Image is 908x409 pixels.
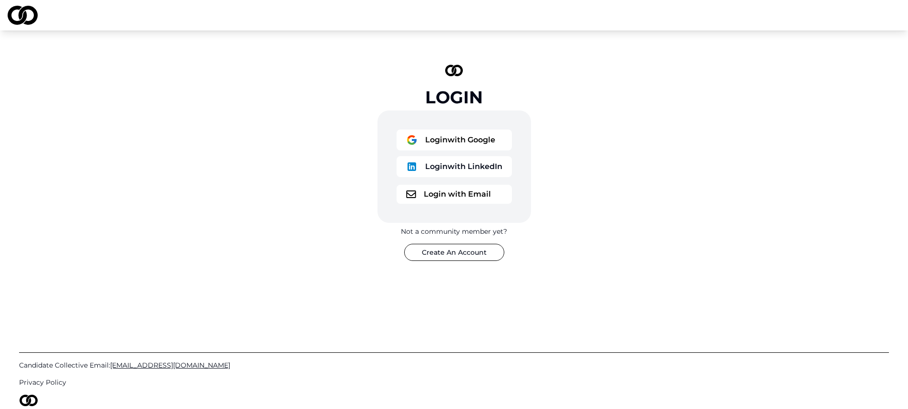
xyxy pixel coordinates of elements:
img: logo [406,161,418,172]
span: [EMAIL_ADDRESS][DOMAIN_NAME] [110,361,230,369]
button: logoLoginwith Google [397,130,512,150]
img: logo [406,190,416,198]
button: Create An Account [404,244,504,261]
button: logoLoginwith LinkedIn [397,156,512,177]
button: logoLogin with Email [397,185,512,204]
img: logo [445,65,463,76]
div: Login [425,88,483,107]
a: Candidate Collective Email:[EMAIL_ADDRESS][DOMAIN_NAME] [19,360,889,370]
img: logo [19,395,38,406]
img: logo [8,6,38,25]
img: logo [406,134,418,146]
a: Privacy Policy [19,378,889,387]
div: Not a community member yet? [401,227,507,236]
